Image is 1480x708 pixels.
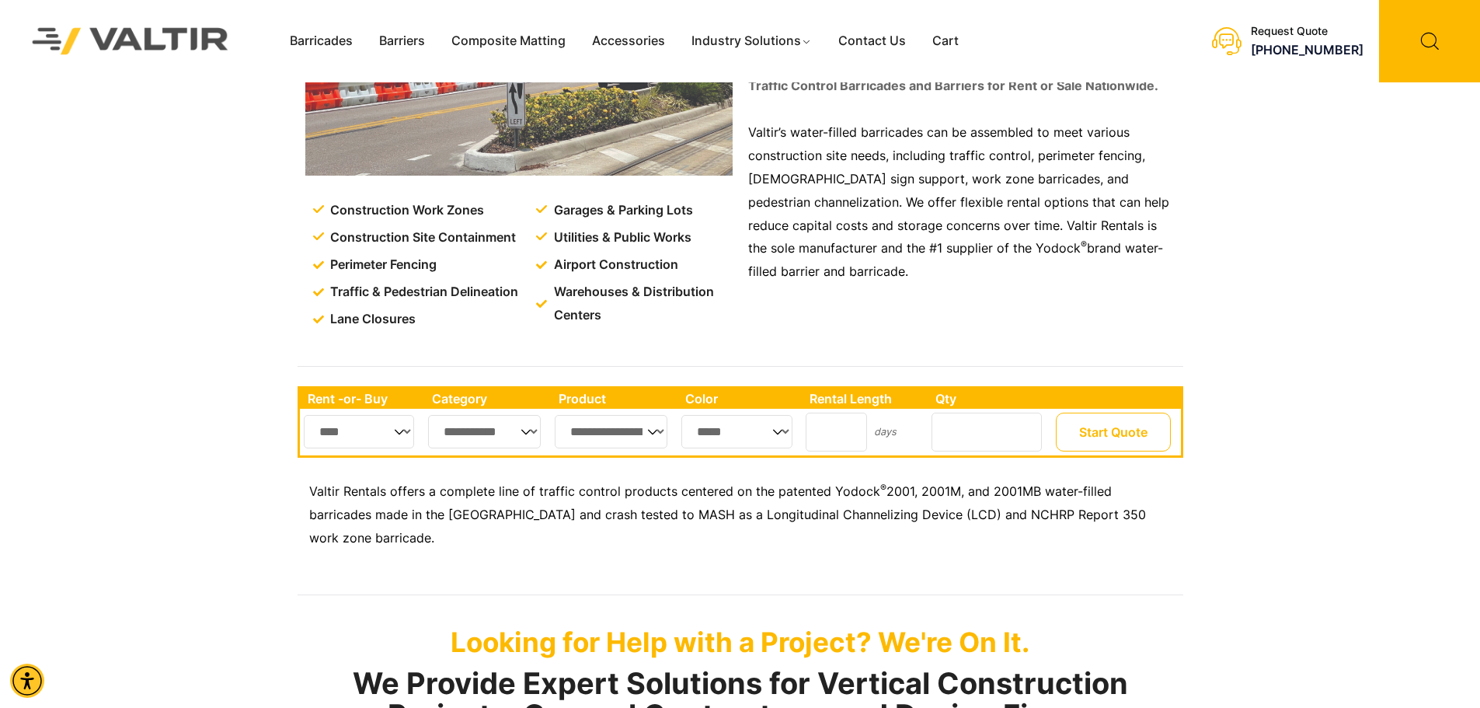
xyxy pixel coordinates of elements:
[12,7,249,75] img: Valtir Rentals
[10,664,44,698] div: Accessibility Menu
[309,483,880,499] span: Valtir Rentals offers a complete line of traffic control products centered on the patented Yodock
[678,30,825,53] a: Industry Solutions
[550,226,691,249] span: Utilities & Public Works
[300,389,424,409] th: Rent -or- Buy
[579,30,678,53] a: Accessories
[806,413,867,452] input: Number
[551,389,677,409] th: Product
[277,30,366,53] a: Barricades
[802,389,928,409] th: Rental Length
[919,30,972,53] a: Cart
[1056,413,1171,452] button: Start Quote
[326,253,437,277] span: Perimeter Fencing
[825,30,919,53] a: Contact Us
[326,308,416,331] span: Lane Closures
[1251,42,1363,58] a: call (888) 496-3625
[928,389,1051,409] th: Qty
[874,426,897,438] small: days
[326,199,484,222] span: Construction Work Zones
[880,482,886,494] sup: ®
[366,30,438,53] a: Barriers
[326,226,516,249] span: Construction Site Containment
[309,483,1146,546] span: 2001, 2001M, and 2001MB water-filled barricades made in the [GEOGRAPHIC_DATA] and crash tested to...
[298,626,1183,658] p: Looking for Help with a Project? We're On It.
[326,281,518,304] span: Traffic & Pedestrian Delineation
[550,199,693,222] span: Garages & Parking Lots
[555,415,667,448] select: Single select
[1251,25,1363,38] div: Request Quote
[932,413,1042,452] input: Number
[428,415,542,448] select: Single select
[550,253,678,277] span: Airport Construction
[438,30,579,53] a: Composite Matting
[424,389,552,409] th: Category
[304,415,415,448] select: Single select
[1081,239,1087,250] sup: ®
[748,121,1175,284] p: Valtir’s water-filled barricades can be assembled to meet various construction site needs, includ...
[550,281,736,327] span: Warehouses & Distribution Centers
[681,415,792,448] select: Single select
[677,389,803,409] th: Color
